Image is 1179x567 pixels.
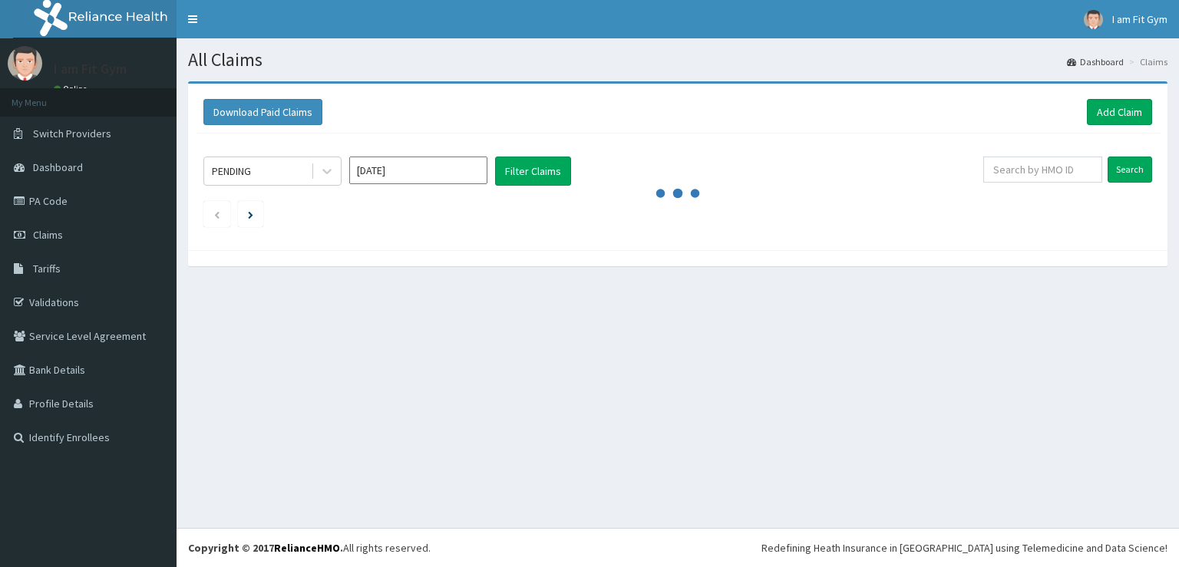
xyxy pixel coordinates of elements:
[188,541,343,555] strong: Copyright © 2017 .
[274,541,340,555] a: RelianceHMO
[54,62,127,76] p: I am Fit Gym
[33,160,83,174] span: Dashboard
[203,99,322,125] button: Download Paid Claims
[1067,55,1124,68] a: Dashboard
[495,157,571,186] button: Filter Claims
[983,157,1102,183] input: Search by HMO ID
[177,528,1179,567] footer: All rights reserved.
[1087,99,1152,125] a: Add Claim
[1108,157,1152,183] input: Search
[33,228,63,242] span: Claims
[1112,12,1167,26] span: I am Fit Gym
[33,262,61,275] span: Tariffs
[212,163,251,179] div: PENDING
[761,540,1167,555] div: Redefining Heath Insurance in [GEOGRAPHIC_DATA] using Telemedicine and Data Science!
[1125,55,1167,68] li: Claims
[213,207,220,221] a: Previous page
[54,84,91,94] a: Online
[188,50,1167,70] h1: All Claims
[1084,10,1103,29] img: User Image
[349,157,487,184] input: Select Month and Year
[33,127,111,140] span: Switch Providers
[8,46,42,81] img: User Image
[248,207,253,221] a: Next page
[655,170,701,216] svg: audio-loading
